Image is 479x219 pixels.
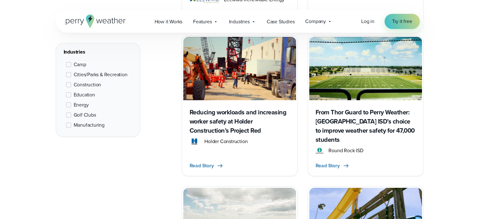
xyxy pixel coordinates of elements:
span: How it Works [155,18,183,26]
a: Case Studies [261,15,300,28]
div: Industries [64,48,132,56]
span: Education [74,91,95,99]
a: Log in [361,18,374,25]
button: Read Story [316,162,350,170]
img: Holder Construction Workers preparing construction materials to be lifted on a crane [183,37,296,100]
span: Read Story [190,162,214,170]
span: Cities/Parks & Recreation [74,71,128,78]
span: Construction [74,81,101,89]
img: Round Rock ISD Football Field [309,37,422,100]
span: Manufacturing [74,121,105,129]
span: Camp [74,61,86,68]
h3: From Thor Guard to Perry Weather: [GEOGRAPHIC_DATA] ISD’s choice to improve weather safety for 47... [316,108,416,144]
span: Round Rock ISD [328,147,363,154]
span: Energy [74,101,89,109]
a: Holder Construction Workers preparing construction materials to be lifted on a crane Reducing wor... [182,35,298,176]
span: Company [305,18,326,25]
a: How it Works [149,15,188,28]
a: Try it free [385,14,420,29]
a: Round Rock ISD Football Field From Thor Guard to Perry Weather: [GEOGRAPHIC_DATA] ISD’s choice to... [308,35,424,176]
span: Holder Construction [204,138,248,145]
span: Case Studies [267,18,295,26]
span: Industries [229,18,250,26]
img: Holder.svg [190,138,200,145]
button: Read Story [190,162,224,170]
span: Try it free [392,18,412,25]
h3: Reducing workloads and increasing worker safety at Holder Construction’s Project Red [190,108,290,135]
span: Read Story [316,162,340,170]
span: Golf Clubs [74,111,96,119]
span: Features [193,18,212,26]
img: Round Rock ISD Logo [316,147,324,154]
